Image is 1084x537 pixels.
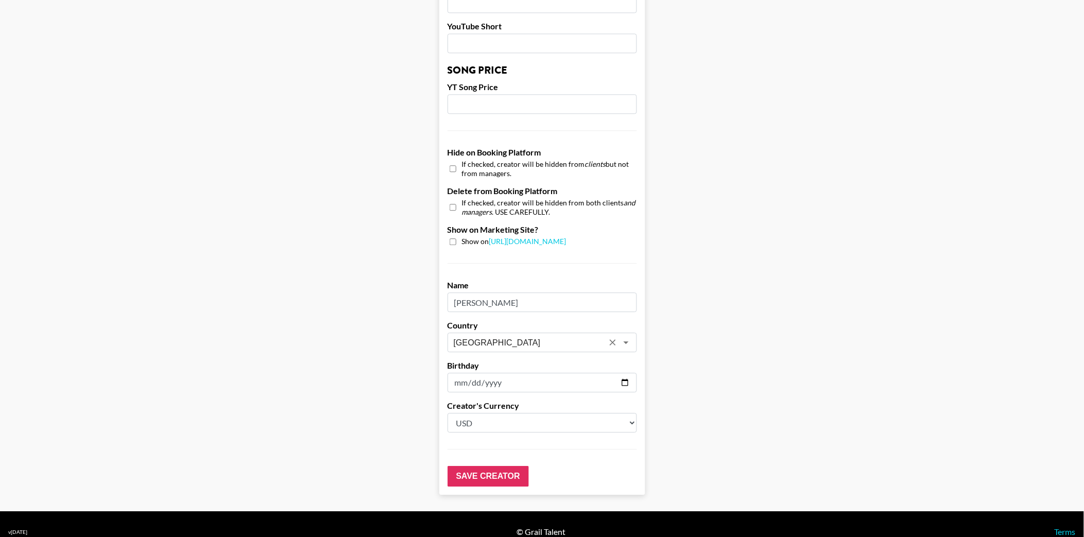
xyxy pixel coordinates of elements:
label: Hide on Booking Platform [448,147,637,158]
div: © Grail Talent [517,527,565,537]
label: YT Song Price [448,82,637,92]
label: Country [448,320,637,331]
span: Show on [462,237,566,247]
div: v [DATE] [8,529,27,535]
label: YouTube Short [448,21,637,31]
input: Save Creator [448,466,529,487]
h3: Song Price [448,65,637,76]
span: If checked, creator will be hidden from but not from managers. [462,160,637,178]
label: Birthday [448,360,637,371]
label: Name [448,280,637,290]
label: Delete from Booking Platform [448,186,637,196]
a: [URL][DOMAIN_NAME] [489,237,566,246]
a: Terms [1055,527,1076,536]
em: and managers [462,198,636,216]
span: If checked, creator will be hidden from both clients . USE CAREFULLY. [462,198,637,216]
button: Clear [606,335,620,350]
em: clients [585,160,606,168]
label: Creator's Currency [448,401,637,411]
button: Open [619,335,633,350]
label: Show on Marketing Site? [448,224,637,235]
